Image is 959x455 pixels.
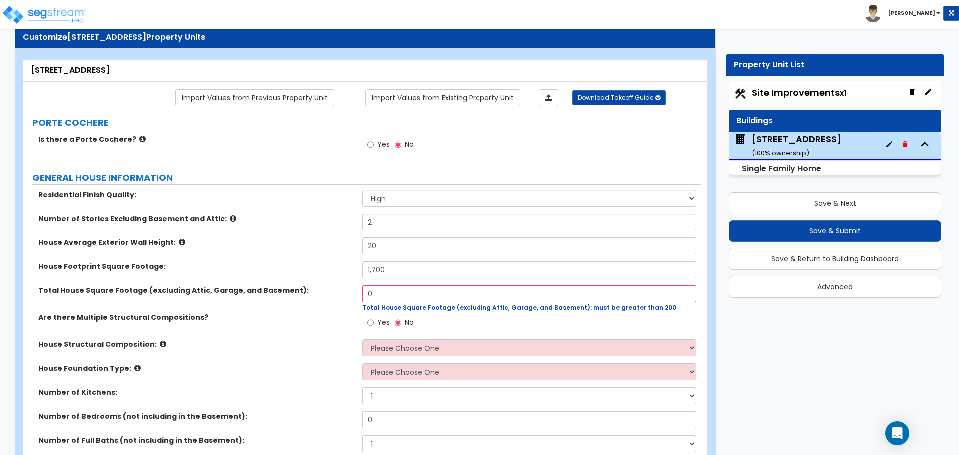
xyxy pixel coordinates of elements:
[734,87,747,100] img: Construction.png
[23,32,708,43] div: Customize Property Units
[742,163,821,174] small: Single Family Home
[67,31,146,43] span: [STREET_ADDRESS]
[734,133,841,158] span: 12226 SW Roma Circle
[38,285,355,295] label: Total House Square Footage (excluding Attic, Garage, and Basement):
[864,5,882,22] img: avatar.png
[38,339,355,349] label: House Structural Composition:
[367,317,374,328] input: Yes
[729,248,941,270] button: Save & Return to Building Dashboard
[32,171,701,184] label: GENERAL HOUSE INFORMATION
[38,387,355,397] label: Number of Kitchens:
[578,93,653,102] span: Download Takeoff Guide
[405,317,414,327] span: No
[365,89,520,106] a: Import the dynamic attribute values from existing properties.
[38,134,355,144] label: Is there a Porte Cochere?
[885,421,909,445] div: Open Intercom Messenger
[840,88,846,98] small: x1
[32,116,701,129] label: PORTE COCHERE
[367,139,374,150] input: Yes
[38,312,355,322] label: Are there Multiple Structural Compositions?
[405,139,414,149] span: No
[729,220,941,242] button: Save & Submit
[752,148,809,158] small: ( 100 % ownership)
[38,214,355,224] label: Number of Stories Excluding Basement and Attic:
[395,317,401,328] input: No
[539,89,558,106] a: Import the dynamic attributes value through Excel sheet
[38,237,355,247] label: House Average Exterior Wall Height:
[729,192,941,214] button: Save & Next
[139,135,146,143] i: click for more info!
[230,215,236,222] i: click for more info!
[38,411,355,421] label: Number of Bedrooms (not including in the Basement):
[736,115,934,127] div: Buildings
[734,133,747,146] img: building.svg
[888,9,935,17] b: [PERSON_NAME]
[752,133,841,158] div: [STREET_ADDRESS]
[395,139,401,150] input: No
[38,190,355,200] label: Residential Finish Quality:
[134,364,141,372] i: click for more info!
[572,90,666,105] button: Download Takeoff Guide
[377,139,390,149] span: Yes
[734,59,936,71] div: Property Unit List
[179,238,185,246] i: click for more info!
[160,340,166,348] i: click for more info!
[31,65,700,76] div: [STREET_ADDRESS]
[175,89,334,106] a: Import the dynamic attribute values from previous properties.
[362,303,676,312] span: Total House Square Footage (excluding Attic, Garage, and Basement): must be greater than 200
[377,317,390,327] span: Yes
[752,86,846,99] span: Site Improvements
[1,5,86,25] img: logo_pro_r.png
[38,435,355,445] label: Number of Full Baths (not including in the Basement):
[729,276,941,298] button: Advanced
[38,261,355,271] label: House Footprint Square Footage:
[38,363,355,373] label: House Foundation Type:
